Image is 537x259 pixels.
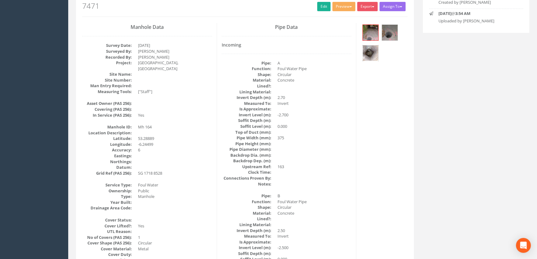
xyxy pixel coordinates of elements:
dt: Survey Date: [82,42,132,48]
dd: Manhole [138,194,212,199]
dd: Yes [138,223,212,229]
dt: Recorded By: [82,54,132,60]
dt: Shape: [222,72,271,78]
dt: Invert Depth (m): [222,95,271,100]
dt: Cover Shape (PAS 256): [82,240,132,246]
dt: Cover Material: [82,246,132,252]
dt: Lined?: [222,83,271,89]
dd: 163 [277,164,352,170]
dd: [DATE] [138,42,212,48]
dt: Pipe Diameter (mm): [222,146,271,152]
dt: Pipe: [222,60,271,66]
dd: Mh 164 [138,124,212,130]
dd: 2.70 [277,95,352,100]
dd: ["Staff"] [138,89,212,95]
dd: [PERSON_NAME] [138,54,212,60]
img: 25f042c6-7123-b788-3920-1d2a984f22a9_5d04a2a2-bdf6-d781-19f9-0baf1cc5355b_thumb.jpg [363,45,378,61]
dd: Circular [277,72,352,78]
dt: In Service (PAS 256): [82,112,132,118]
h4: Incoming [222,42,352,47]
dt: Cover Status: [82,217,132,223]
h2: 7471 [82,2,407,10]
dd: [GEOGRAPHIC_DATA], [GEOGRAPHIC_DATA] [138,60,212,71]
dt: Function: [222,199,271,205]
h3: Pipe Data [222,25,352,30]
dd: -2.700 [277,112,352,118]
dt: Backdrop Dia. (mm): [222,152,271,158]
dt: Manhole ID: [82,124,132,130]
dt: Measured To: [222,233,271,239]
dd: Circular [277,204,352,210]
dd: 0.000 [277,123,352,129]
dd: -6.24499 [138,141,212,147]
button: Export [357,2,378,11]
button: Preview [332,2,355,11]
dt: Site Name: [82,71,132,77]
dt: Upstream Ref: [222,164,271,170]
strong: 3:54 AM [455,11,470,16]
dt: Pipe Width (mm): [222,135,271,141]
dt: Longitude: [82,141,132,147]
dt: Soffit Depth (m): [222,251,271,257]
img: 25f042c6-7123-b788-3920-1d2a984f22a9_774fdf29-4631-e347-5b4b-a1e60e55cc35_thumb.jpg [382,25,397,40]
dt: Cover Lifted?: [82,223,132,229]
h3: Manhole Data [82,25,212,30]
dt: Invert Level (m): [222,112,271,118]
dd: Metal [138,246,212,252]
dt: Pipe: [222,193,271,199]
dt: No of Covers (PAS 256): [82,234,132,240]
dd: 6 [138,147,212,153]
dt: Connections Proven By: [222,175,271,181]
div: Open Intercom Messenger [516,238,531,253]
dd: 53.28889 [138,136,212,141]
dt: Eastings: [82,153,132,159]
dd: Foul Water [138,182,212,188]
dt: Invert Level (m): [222,245,271,251]
dt: Material: [222,210,271,216]
dd: 2.50 [277,228,352,234]
dd: Concrete [277,77,352,83]
dd: Foul Water Pipe [277,199,352,205]
dt: Drainage Area Code: [82,205,132,211]
dd: Concrete [277,210,352,216]
dd: -2.500 [277,245,352,251]
dt: Lining Material: [222,89,271,95]
dt: Soffit Level (m): [222,123,271,129]
dt: Backdrop Dep. (m): [222,158,271,164]
dt: Covering (PAS 256): [82,106,132,112]
dt: Man Entry Required: [82,83,132,89]
dd: B [277,193,352,199]
dt: Accuracy: [82,147,132,153]
dt: Clock Time: [222,169,271,175]
dt: Function: [222,66,271,72]
p: @ [438,11,515,16]
dd: 375 [277,135,352,141]
dt: Latitude: [82,136,132,141]
dd: Yes [138,112,212,118]
dt: UTL Reason: [82,229,132,234]
a: Edit [317,2,331,11]
dd: [PERSON_NAME] [138,48,212,54]
dd: SG 1718 8528 [138,170,212,176]
dt: Project: [82,60,132,66]
dd: Foul Water Pipe [277,66,352,72]
dt: Measuring Tools: [82,89,132,95]
dt: Location Description: [82,130,132,136]
dt: Is Approximate: [222,239,271,245]
dd: A [277,60,352,66]
dt: Invert Depth (m): [222,228,271,234]
dt: Shape: [222,204,271,210]
dt: Site Number: [82,77,132,83]
button: Assign To [379,2,406,11]
dt: Surveyed By: [82,48,132,54]
dd: 1 [138,234,212,240]
dd: Invert [277,233,352,239]
dd: Invert [277,100,352,106]
dt: Grid Ref (PAS 256): [82,170,132,176]
dt: Is Approximate: [222,106,271,112]
dt: Type: [82,194,132,199]
dd: Circular [138,240,212,246]
dt: Notes: [222,181,271,187]
dt: Datum: [82,164,132,170]
dt: Ownership: [82,188,132,194]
